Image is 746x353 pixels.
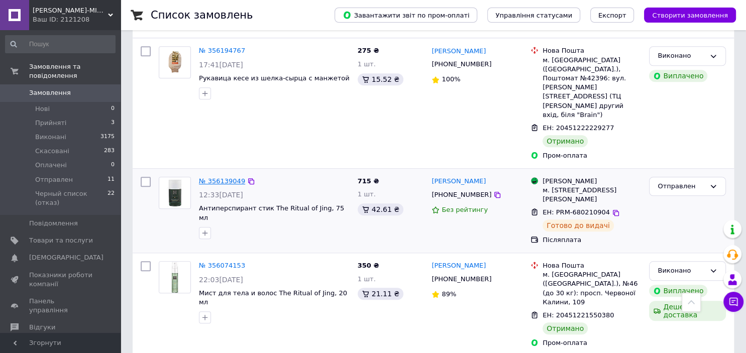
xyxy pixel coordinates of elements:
span: ЕН: 20451222229277 [543,124,614,132]
div: Дешева доставка [649,301,726,321]
div: [PERSON_NAME] [543,177,641,186]
span: 350 ₴ [358,262,379,269]
span: Замовлення [29,88,71,97]
div: Отримано [543,135,588,147]
span: 12:33[DATE] [199,191,243,199]
span: Замовлення та повідомлення [29,62,121,80]
div: Пром-оплата [543,338,641,347]
div: 42.61 ₴ [358,203,403,215]
div: Отримано [543,322,588,334]
span: [DEMOGRAPHIC_DATA] [29,253,103,262]
span: 22:03[DATE] [199,276,243,284]
div: [PHONE_NUMBER] [430,188,493,201]
span: ЕН: 20451221550380 [543,311,614,319]
a: № 356139049 [199,177,245,185]
div: Нова Пошта [543,46,641,55]
a: [PERSON_NAME] [432,261,486,271]
a: № 356194767 [199,47,245,54]
input: Пошук [5,35,116,53]
button: Чат з покупцем [723,292,743,312]
span: Прийняті [35,119,66,128]
a: Створити замовлення [634,11,736,19]
span: Створити замовлення [652,12,728,19]
span: 0 [111,161,115,170]
a: Фото товару [159,177,191,209]
button: Створити замовлення [644,8,736,23]
a: Антиперспирант стик The Ritual of Jing, 75 мл [199,204,344,221]
div: Нова Пошта [543,261,641,270]
div: Ваш ID: 2121208 [33,15,121,24]
span: 1 шт. [358,275,376,283]
span: 11 [108,175,115,184]
div: 15.52 ₴ [358,73,403,85]
span: 1 шт. [358,60,376,68]
span: Без рейтингу [442,206,488,213]
div: Отправлен [658,181,705,192]
span: Товари та послуги [29,236,93,245]
a: Фото товару [159,261,191,293]
span: Черный список (отказ) [35,189,108,207]
button: Експорт [590,8,634,23]
span: 0 [111,104,115,113]
a: Мист для тела и волос The Ritual of Jing, 20 мл [199,289,347,306]
div: Готово до видачі [543,219,614,231]
div: 21.11 ₴ [358,288,403,300]
span: Виконані [35,133,66,142]
span: 22 [108,189,115,207]
div: [PHONE_NUMBER] [430,58,493,71]
a: [PERSON_NAME] [432,177,486,186]
span: Повідомлення [29,219,78,228]
span: Оплачені [35,161,67,170]
span: 3 [111,119,115,128]
span: Нові [35,104,50,113]
div: Пром-оплата [543,151,641,160]
div: Виконано [658,266,705,276]
span: 275 ₴ [358,47,379,54]
div: м. [GEOGRAPHIC_DATA] ([GEOGRAPHIC_DATA].), №46 (до 30 кг): просп. Червоної Калини, 109 [543,270,641,307]
span: ВІТА-МІНКА інтернет-магазин якісних вітамінів та добавок, товарів для краси та здоров'я [33,6,108,15]
span: 715 ₴ [358,177,379,185]
div: [PHONE_NUMBER] [430,273,493,286]
span: Відгуки [29,323,55,332]
a: № 356074153 [199,262,245,269]
img: Фото товару [159,262,190,293]
span: Скасовані [35,147,69,156]
a: Рукавица кесе из шелка-сырца с манжетой [199,74,350,82]
h1: Список замовлень [151,9,253,21]
span: 17:41[DATE] [199,61,243,69]
img: Фото товару [159,177,190,208]
span: 283 [104,147,115,156]
img: Фото товару [159,50,190,75]
span: ЕН: PRM-680210904 [543,208,610,216]
button: Завантажити звіт по пром-оплаті [335,8,477,23]
span: 1 шт. [358,190,376,198]
span: 3175 [100,133,115,142]
span: Панель управління [29,297,93,315]
span: 89% [442,290,456,298]
div: Виконано [658,51,705,61]
div: Виплачено [649,70,707,82]
span: 100% [442,75,460,83]
a: [PERSON_NAME] [432,47,486,56]
span: Управління статусами [495,12,572,19]
span: Завантажити звіт по пром-оплаті [343,11,469,20]
div: м. [GEOGRAPHIC_DATA] ([GEOGRAPHIC_DATA].), Поштомат №42396: вул. [PERSON_NAME][STREET_ADDRESS] (Т... [543,56,641,120]
div: м. [STREET_ADDRESS][PERSON_NAME] [543,186,641,204]
button: Управління статусами [487,8,580,23]
div: Виплачено [649,285,707,297]
div: Післяплата [543,236,641,245]
a: Фото товару [159,46,191,78]
span: Показники роботи компанії [29,271,93,289]
span: Отправлен [35,175,73,184]
span: Експорт [598,12,626,19]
